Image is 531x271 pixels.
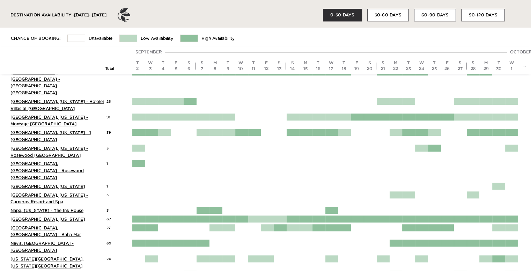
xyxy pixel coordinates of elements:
[10,3,106,27] div: DESTINATION AVAILABILITY · [DATE] - [DATE]
[507,60,516,66] div: W
[105,66,118,71] div: Total
[481,60,491,66] div: M
[10,146,88,158] a: [GEOGRAPHIC_DATA], [US_STATE] - Rosewood [GEOGRAPHIC_DATA]
[314,60,323,66] div: T
[404,60,413,66] div: T
[455,66,465,72] div: 27
[146,66,155,72] div: 3
[158,60,168,66] div: T
[10,193,88,204] a: [GEOGRAPHIC_DATA], [US_STATE] - Carneros Resort and Spa
[106,113,119,120] div: 91
[10,115,88,126] a: [GEOGRAPHIC_DATA], [US_STATE] - Montage [GEOGRAPHIC_DATA]
[323,9,362,21] button: 0-30 DAYS
[339,60,349,66] div: T
[417,60,426,66] div: W
[378,60,388,66] div: S
[494,66,503,72] div: 30
[10,35,68,42] td: Chance of Booking:
[10,184,85,189] a: [GEOGRAPHIC_DATA], [US_STATE]
[442,66,452,72] div: 26
[326,60,336,66] div: W
[378,66,388,72] div: 21
[106,98,119,104] div: 26
[469,66,478,72] div: 28
[262,66,271,72] div: 12
[249,66,258,72] div: 11
[391,60,400,66] div: M
[461,9,505,21] button: 90-120 DAYS
[10,226,81,237] a: [GEOGRAPHIC_DATA], [GEOGRAPHIC_DATA] - Baha Mar
[301,60,310,66] div: M
[106,160,119,166] div: 1
[171,66,181,72] div: 5
[10,130,91,142] a: [GEOGRAPHIC_DATA], [US_STATE] - 1 [GEOGRAPHIC_DATA]
[469,60,478,66] div: S
[236,66,245,72] div: 10
[429,60,439,66] div: T
[262,60,271,66] div: F
[223,66,233,72] div: 9
[236,60,245,66] div: W
[133,49,165,56] div: September
[10,217,85,221] a: [GEOGRAPHIC_DATA], [US_STATE]
[158,66,168,72] div: 4
[339,66,349,72] div: 18
[404,66,413,72] div: 23
[106,215,119,222] div: 67
[391,66,400,72] div: 22
[137,35,180,42] td: Low Availability
[288,60,297,66] div: S
[117,8,131,22] img: ER_Logo_Bug_Dark_Grey.a7df47556c74605c8875.png
[146,60,155,66] div: W
[106,255,119,262] div: 24
[133,66,142,72] div: 2
[197,60,207,66] div: S
[223,60,233,66] div: T
[523,64,527,68] a: →
[106,183,119,189] div: 1
[106,207,119,213] div: 3
[184,66,194,72] div: 6
[10,257,83,268] a: [US_STATE][GEOGRAPHIC_DATA], [US_STATE][GEOGRAPHIC_DATA]
[106,145,119,151] div: 5
[481,66,491,72] div: 29
[274,66,284,72] div: 13
[133,60,142,66] div: T
[85,35,120,42] td: Unavailable
[429,66,439,72] div: 25
[171,60,181,66] div: F
[288,66,297,72] div: 14
[210,60,220,66] div: M
[197,66,207,72] div: 7
[249,60,258,66] div: T
[10,99,104,111] a: [GEOGRAPHIC_DATA], [US_STATE] - Ho'olei Villas at [GEOGRAPHIC_DATA]
[442,60,452,66] div: F
[10,208,83,213] a: Napa, [US_STATE] - The Ink House
[106,240,119,246] div: 69
[507,66,516,72] div: 1
[352,60,361,66] div: F
[414,9,456,21] button: 60-90 DAYS
[106,129,119,135] div: 39
[184,60,194,66] div: S
[10,241,74,252] a: Nevis, [GEOGRAPHIC_DATA] - [GEOGRAPHIC_DATA]
[417,66,426,72] div: 24
[455,60,465,66] div: S
[106,224,119,230] div: 27
[365,66,374,72] div: 20
[301,66,310,72] div: 15
[210,66,220,72] div: 8
[352,66,361,72] div: 19
[494,60,503,66] div: T
[198,35,242,42] td: High Availability
[314,66,323,72] div: 16
[10,161,84,180] a: [GEOGRAPHIC_DATA], [GEOGRAPHIC_DATA] - Rosewood [GEOGRAPHIC_DATA]
[326,66,336,72] div: 17
[365,60,374,66] div: S
[367,9,409,21] button: 30-60 DAYS
[274,60,284,66] div: S
[106,191,119,198] div: 3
